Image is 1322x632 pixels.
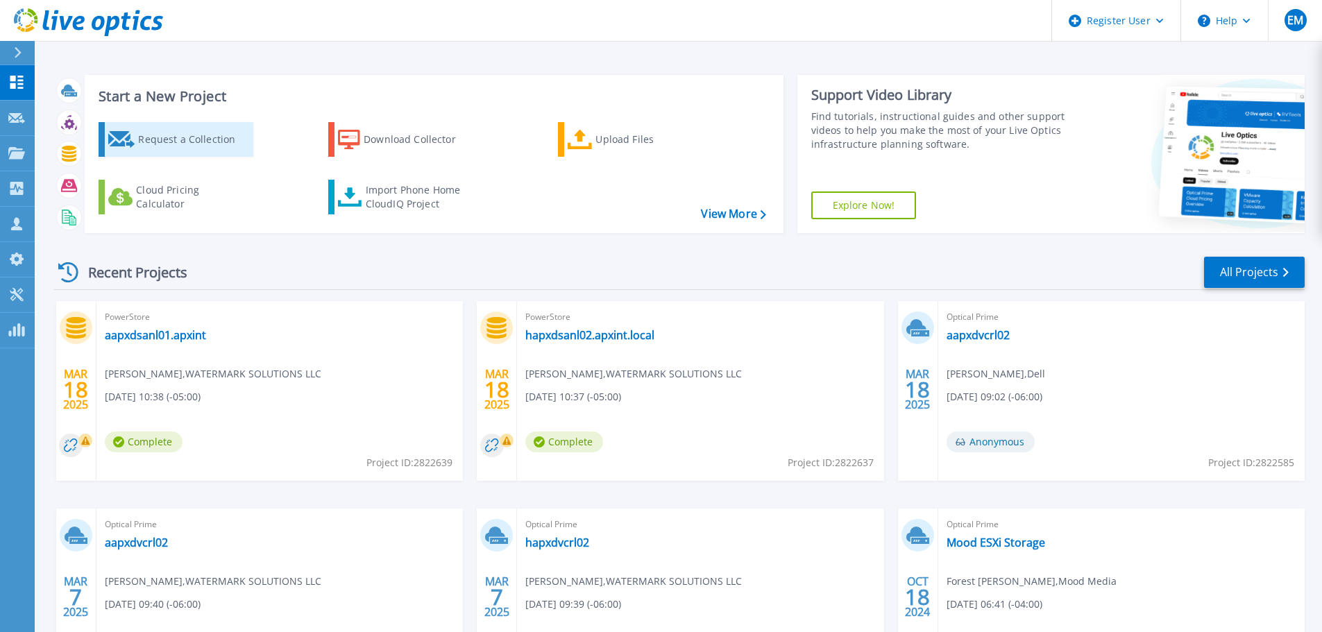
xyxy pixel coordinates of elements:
[63,384,88,395] span: 18
[99,180,253,214] a: Cloud Pricing Calculator
[366,455,452,470] span: Project ID: 2822639
[99,122,253,157] a: Request a Collection
[105,536,168,549] a: aapxdvcrl02
[62,364,89,415] div: MAR 2025
[947,536,1045,549] a: Mood ESXi Storage
[947,432,1035,452] span: Anonymous
[701,207,765,221] a: View More
[136,183,247,211] div: Cloud Pricing Calculator
[904,364,931,415] div: MAR 2025
[947,597,1042,612] span: [DATE] 06:41 (-04:00)
[1287,15,1303,26] span: EM
[105,432,183,452] span: Complete
[69,591,82,603] span: 7
[105,389,201,404] span: [DATE] 10:38 (-05:00)
[525,389,621,404] span: [DATE] 10:37 (-05:00)
[525,432,603,452] span: Complete
[595,126,706,153] div: Upload Files
[525,574,742,589] span: [PERSON_NAME] , WATERMARK SOLUTIONS LLC
[525,536,589,549] a: hapxdvcrl02
[947,366,1045,382] span: [PERSON_NAME] , Dell
[947,309,1296,325] span: Optical Prime
[947,389,1042,404] span: [DATE] 09:02 (-06:00)
[947,517,1296,532] span: Optical Prime
[99,89,765,104] h3: Start a New Project
[947,574,1117,589] span: Forest [PERSON_NAME] , Mood Media
[105,517,455,532] span: Optical Prime
[364,126,475,153] div: Download Collector
[525,309,875,325] span: PowerStore
[484,572,510,622] div: MAR 2025
[788,455,874,470] span: Project ID: 2822637
[811,86,1070,104] div: Support Video Library
[558,122,713,157] a: Upload Files
[484,364,510,415] div: MAR 2025
[105,366,321,382] span: [PERSON_NAME] , WATERMARK SOLUTIONS LLC
[525,597,621,612] span: [DATE] 09:39 (-06:00)
[328,122,483,157] a: Download Collector
[904,572,931,622] div: OCT 2024
[811,110,1070,151] div: Find tutorials, instructional guides and other support videos to help you make the most of your L...
[491,591,503,603] span: 7
[525,366,742,382] span: [PERSON_NAME] , WATERMARK SOLUTIONS LLC
[1204,257,1305,288] a: All Projects
[105,574,321,589] span: [PERSON_NAME] , WATERMARK SOLUTIONS LLC
[905,384,930,395] span: 18
[105,328,206,342] a: aapxdsanl01.apxint
[138,126,249,153] div: Request a Collection
[105,597,201,612] span: [DATE] 09:40 (-06:00)
[905,591,930,603] span: 18
[62,572,89,622] div: MAR 2025
[105,309,455,325] span: PowerStore
[811,191,917,219] a: Explore Now!
[525,517,875,532] span: Optical Prime
[484,384,509,395] span: 18
[53,255,206,289] div: Recent Projects
[947,328,1010,342] a: aapxdvcrl02
[1208,455,1294,470] span: Project ID: 2822585
[366,183,474,211] div: Import Phone Home CloudIQ Project
[525,328,654,342] a: hapxdsanl02.apxint.local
